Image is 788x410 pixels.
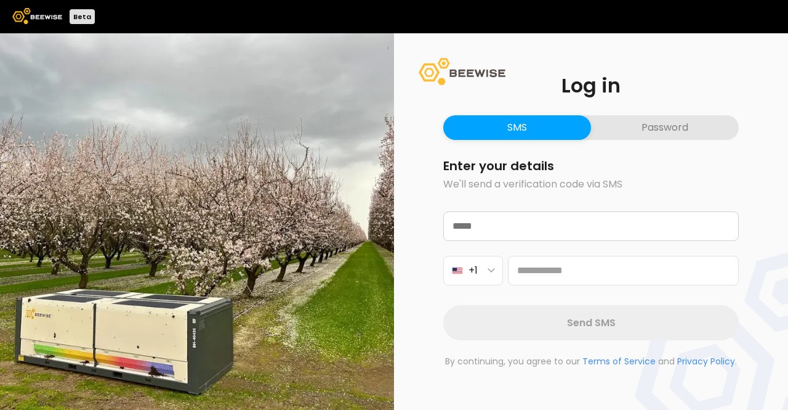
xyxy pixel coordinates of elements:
button: +1 [443,256,503,285]
button: Password [591,115,739,140]
a: Privacy Policy [677,355,735,367]
p: We'll send a verification code via SMS [443,177,739,192]
span: Send SMS [567,315,616,330]
a: Terms of Service [582,355,656,367]
p: By continuing, you agree to our and . [443,355,739,368]
button: SMS [443,115,591,140]
button: Send SMS [443,305,739,340]
h2: Enter your details [443,160,739,172]
div: Beta [70,9,95,24]
h1: Log in [443,76,739,96]
img: Beewise logo [12,8,62,24]
span: +1 [468,263,478,278]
